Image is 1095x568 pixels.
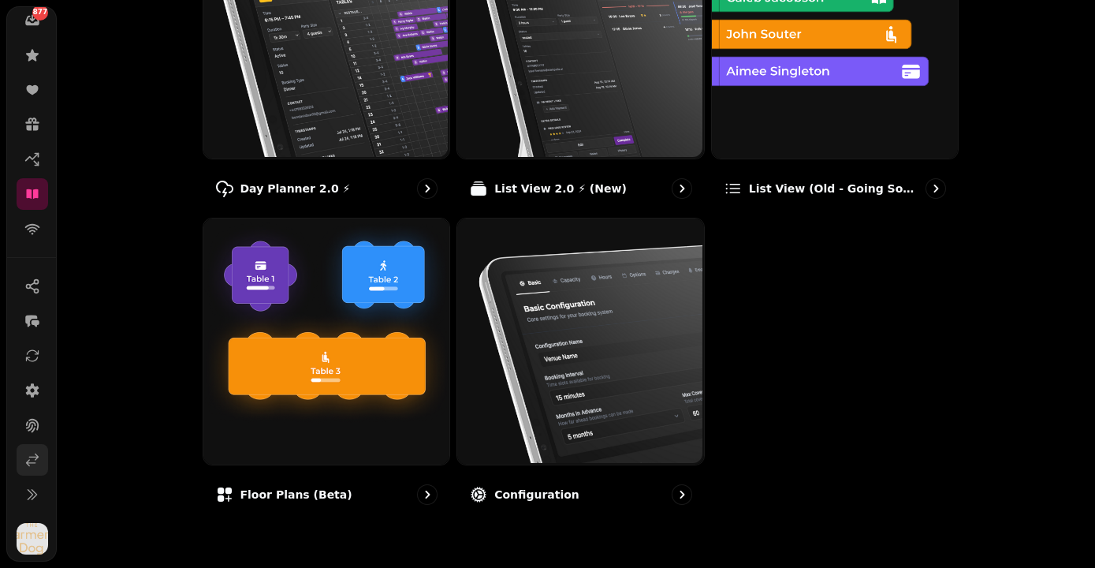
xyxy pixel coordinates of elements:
img: Configuration [456,217,702,464]
svg: go to [928,181,944,196]
p: List View 2.0 ⚡ (New) [494,181,627,196]
p: Configuration [494,487,579,503]
img: User avatar [17,523,48,555]
svg: go to [674,487,690,503]
p: Floor Plans (beta) [240,487,352,503]
span: 877 [33,7,48,18]
svg: go to [674,181,690,196]
svg: go to [419,487,435,503]
p: Day Planner 2.0 ⚡ [240,181,351,196]
a: Floor Plans (beta)Floor Plans (beta) [203,218,451,518]
svg: go to [419,181,435,196]
button: User avatar [13,523,51,555]
img: Floor Plans (beta) [202,217,449,464]
p: List view (Old - going soon) [749,181,920,196]
a: ConfigurationConfiguration [456,218,705,518]
a: 877 [17,5,48,36]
